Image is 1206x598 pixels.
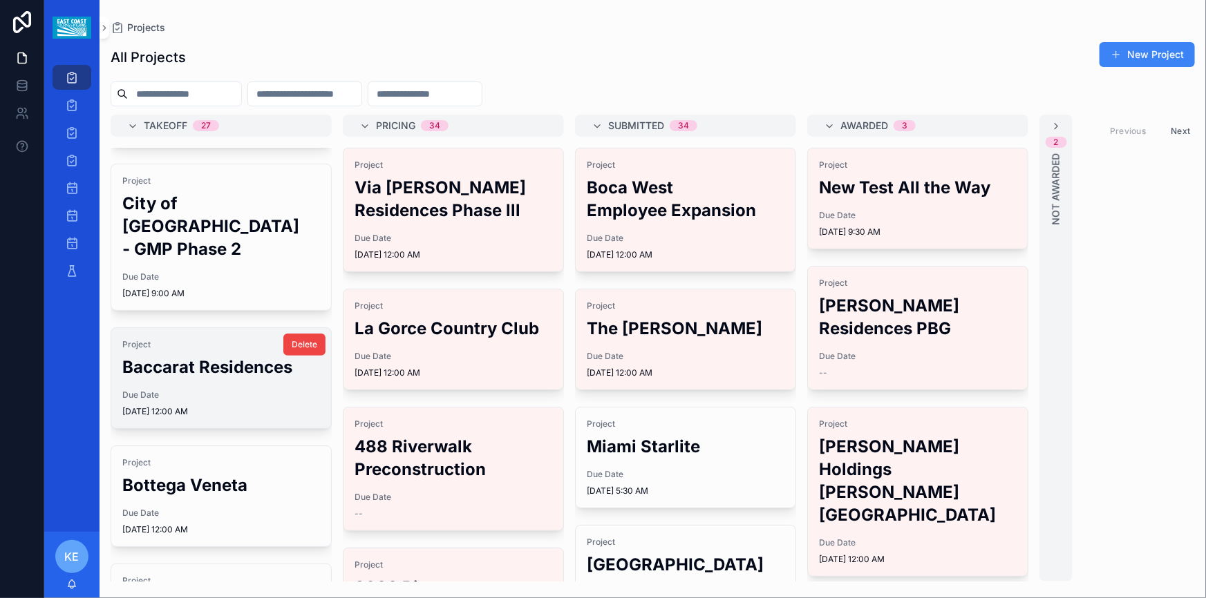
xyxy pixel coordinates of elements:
span: [DATE] 12:00 AM [122,524,320,535]
span: Due Date [122,271,320,282]
span: Due Date [587,351,784,362]
span: [DATE] 12:00 AM [355,249,552,260]
span: -- [819,367,827,378]
div: 3 [902,120,907,131]
a: ProjectCity of [GEOGRAPHIC_DATA] - GMP Phase 2Due Date[DATE] 9:00 AM [111,164,332,311]
span: Project [587,418,784,430]
h2: The [PERSON_NAME] [587,317,784,340]
h2: [PERSON_NAME] Holdings [PERSON_NAME][GEOGRAPHIC_DATA] [819,435,1017,526]
span: [DATE] 12:00 AM [819,554,1017,565]
div: 34 [678,120,689,131]
span: Project [819,278,1017,289]
h2: Baccarat Residences [122,356,320,378]
span: Project [355,418,552,430]
a: Project[PERSON_NAME] Residences PBGDue Date-- [807,266,1028,390]
span: Due Date [122,508,320,519]
span: KE [65,548,79,565]
a: ProjectMiami StarliteDue Date[DATE] 5:30 AM [575,407,796,508]
span: Project [122,457,320,468]
a: ProjectBoca West Employee ExpansionDue Date[DATE] 12:00 AM [575,148,796,272]
span: Due Date [587,233,784,244]
a: ProjectBaccarat ResidencesDue Date[DATE] 12:00 AMDelete [111,327,332,429]
div: 34 [429,120,440,131]
span: Takeoff [144,119,187,133]
span: [DATE] 12:00 AM [122,406,320,417]
span: Project [355,300,552,311]
h2: Bottega Veneta [122,474,320,496]
span: Due Date [355,233,552,244]
span: Due Date [355,492,552,503]
span: Project [587,300,784,311]
span: Due Date [819,537,1017,548]
div: scrollable content [44,55,100,301]
span: Due Date [819,210,1017,221]
span: Project [122,339,320,350]
h2: La Gorce Country Club [355,317,552,340]
a: ProjectBottega VenetaDue Date[DATE] 12:00 AM [111,445,332,547]
a: ProjectLa Gorce Country ClubDue Date[DATE] 12:00 AM [343,289,564,390]
h2: [PERSON_NAME] Residences PBG [819,294,1017,340]
div: 2 [1054,137,1059,148]
h2: 488 Riverwalk Preconstruction [355,435,552,481]
span: Project [355,160,552,171]
h2: [GEOGRAPHIC_DATA] [587,553,784,576]
img: App logo [53,17,91,39]
span: Delete [292,339,317,350]
span: Due Date [355,351,552,362]
span: [DATE] 5:30 AM [587,485,784,496]
h2: New Test All the Way [819,176,1017,199]
span: [DATE] 12:00 AM [355,367,552,378]
span: Project [122,575,320,586]
h2: Via [PERSON_NAME] Residences Phase lll [355,176,552,222]
h1: All Projects [111,48,186,67]
div: 27 [201,120,211,131]
span: -- [355,508,363,519]
span: Submitted [608,119,664,133]
button: Delete [283,334,326,356]
span: [DATE] 9:00 AM [122,288,320,299]
span: Project [122,175,320,186]
h2: City of [GEOGRAPHIC_DATA] - GMP Phase 2 [122,192,320,260]
span: Not Awarded [1049,153,1063,225]
span: Awarded [840,119,888,133]
button: New Project [1100,42,1195,67]
a: Project[PERSON_NAME] Holdings [PERSON_NAME][GEOGRAPHIC_DATA]Due Date[DATE] 12:00 AM [807,407,1028,577]
span: Due Date [587,469,784,480]
span: Due Date [122,389,320,401]
span: Projects [127,21,165,35]
button: Next [1161,120,1200,142]
h2: Miami Starlite [587,435,784,458]
h2: Boca West Employee Expansion [587,176,784,222]
a: Project488 Riverwalk PreconstructionDue Date-- [343,407,564,531]
span: Pricing [376,119,415,133]
span: Project [819,160,1017,171]
span: [DATE] 9:30 AM [819,226,1017,238]
a: Projects [111,21,165,35]
span: Due Date [819,351,1017,362]
span: [DATE] 12:00 AM [587,249,784,260]
span: [DATE] 12:00 AM [587,367,784,378]
span: Project [819,418,1017,430]
span: Project [355,559,552,570]
span: Project [587,537,784,548]
a: ProjectThe [PERSON_NAME]Due Date[DATE] 12:00 AM [575,289,796,390]
span: Project [587,160,784,171]
a: ProjectVia [PERSON_NAME] Residences Phase lllDue Date[DATE] 12:00 AM [343,148,564,272]
a: ProjectNew Test All the WayDue Date[DATE] 9:30 AM [807,148,1028,249]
